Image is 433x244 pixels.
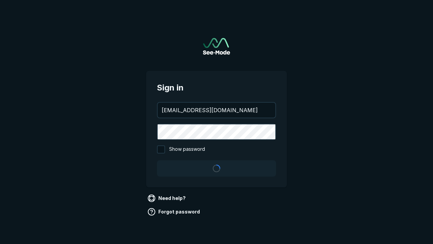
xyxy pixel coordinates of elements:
a: Forgot password [146,206,203,217]
input: your@email.com [158,103,275,118]
span: Show password [169,145,205,154]
a: Go to sign in [203,38,230,55]
img: See-Mode Logo [203,38,230,55]
span: Sign in [157,82,276,94]
a: Need help? [146,193,188,204]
